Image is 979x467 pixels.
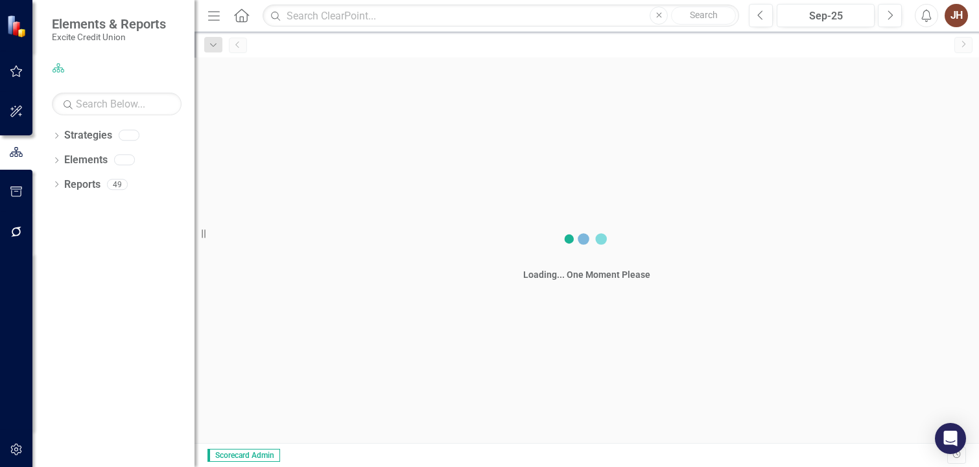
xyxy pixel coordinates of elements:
[64,153,108,168] a: Elements
[523,268,650,281] div: Loading... One Moment Please
[107,179,128,190] div: 49
[64,177,100,192] a: Reports
[52,32,166,42] small: Excite Credit Union
[207,449,280,462] span: Scorecard Admin
[6,15,29,38] img: ClearPoint Strategy
[777,4,875,27] button: Sep-25
[52,93,182,115] input: Search Below...
[935,423,966,454] div: Open Intercom Messenger
[690,10,718,20] span: Search
[945,4,968,27] button: JH
[64,128,112,143] a: Strategies
[671,6,736,25] button: Search
[781,8,870,24] div: Sep-25
[263,5,739,27] input: Search ClearPoint...
[52,16,166,32] span: Elements & Reports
